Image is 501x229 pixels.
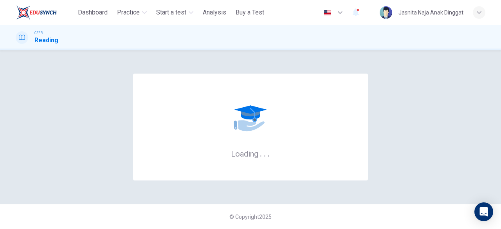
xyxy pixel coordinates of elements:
span: Dashboard [78,8,108,17]
img: Profile picture [380,6,392,19]
h6: . [260,146,262,159]
img: ELTC logo [16,5,57,20]
button: Practice [114,5,150,20]
span: Practice [117,8,140,17]
a: ELTC logo [16,5,75,20]
h6: . [267,146,270,159]
span: CEFR [34,30,43,36]
img: en [323,10,332,16]
span: Buy a Test [236,8,264,17]
button: Analysis [200,5,229,20]
h6: Loading [231,148,270,159]
h6: . [263,146,266,159]
h1: Reading [34,36,58,45]
div: Jasnita Naja Anak Dinggat [398,8,463,17]
span: Analysis [203,8,226,17]
button: Start a test [153,5,196,20]
span: © Copyright 2025 [229,214,272,220]
button: Dashboard [75,5,111,20]
span: Start a test [156,8,186,17]
button: Buy a Test [232,5,267,20]
div: Open Intercom Messenger [474,202,493,221]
